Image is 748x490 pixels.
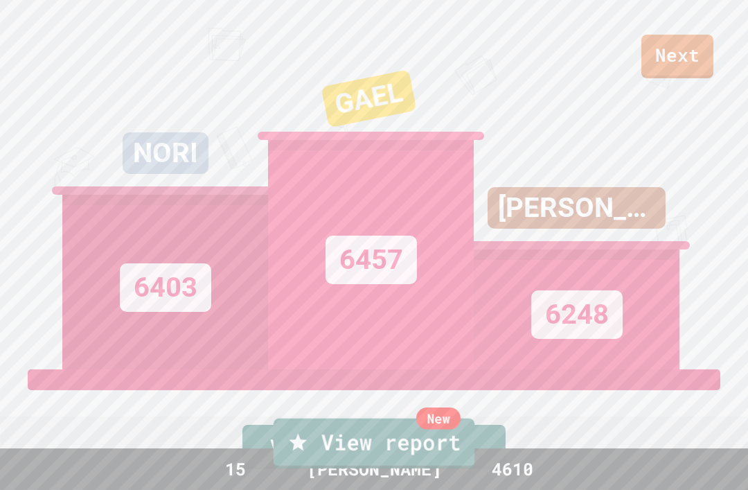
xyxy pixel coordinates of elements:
[531,290,623,339] div: 6248
[326,236,417,284] div: 6457
[321,69,416,128] div: GAEL
[120,263,211,312] div: 6403
[274,419,475,469] a: View report
[488,187,666,229] div: [PERSON_NAME]
[123,132,208,174] div: NORI
[416,408,461,430] div: New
